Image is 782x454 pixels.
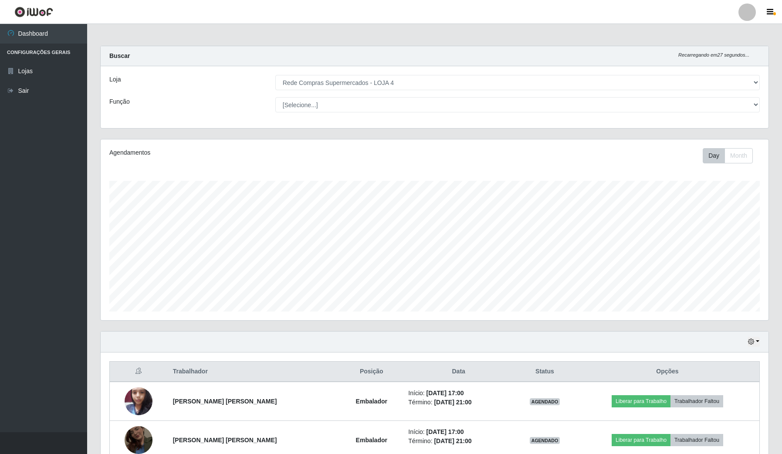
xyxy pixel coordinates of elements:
li: Término: [408,398,509,407]
th: Posição [340,362,403,382]
i: Recarregando em 27 segundos... [678,52,749,58]
img: 1737943113754.jpeg [125,383,152,420]
span: AGENDADO [530,437,560,444]
th: Status [514,362,575,382]
div: Toolbar with button groups [703,148,760,163]
strong: Buscar [109,52,130,59]
strong: Embalador [356,398,387,405]
strong: [PERSON_NAME] [PERSON_NAME] [173,398,277,405]
img: CoreUI Logo [14,7,53,17]
label: Loja [109,75,121,84]
li: Término: [408,437,509,446]
label: Função [109,97,130,106]
li: Início: [408,427,509,437]
button: Trabalhador Faltou [670,395,723,407]
th: Opções [575,362,760,382]
li: Início: [408,389,509,398]
div: Agendamentos [109,148,373,157]
div: First group [703,148,753,163]
button: Trabalhador Faltou [670,434,723,446]
time: [DATE] 17:00 [427,390,464,396]
button: Day [703,148,725,163]
span: AGENDADO [530,398,560,405]
time: [DATE] 21:00 [434,437,471,444]
button: Liberar para Trabalho [612,395,670,407]
strong: Embalador [356,437,387,444]
button: Liberar para Trabalho [612,434,670,446]
th: Data [403,362,514,382]
time: [DATE] 17:00 [427,428,464,435]
time: [DATE] 21:00 [434,399,471,406]
strong: [PERSON_NAME] [PERSON_NAME] [173,437,277,444]
th: Trabalhador [168,362,340,382]
button: Month [724,148,753,163]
